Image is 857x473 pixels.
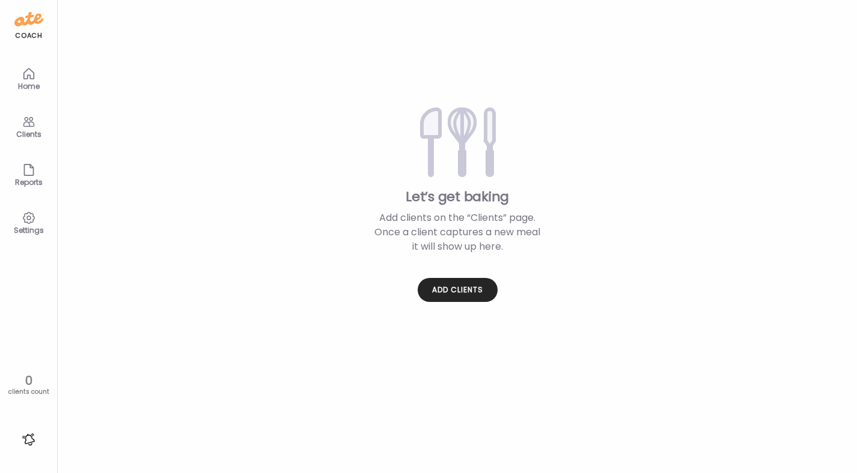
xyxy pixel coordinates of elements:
div: coach [15,31,42,41]
div: Let’s get baking [77,188,838,206]
div: clients count [4,388,53,396]
div: Add clients on the “Clients” page. Once a client captures a new meal it will show up here. [374,211,541,254]
div: Clients [7,130,50,138]
div: Home [7,82,50,90]
div: Add clients [418,278,498,302]
div: Settings [7,226,50,234]
img: ate [14,10,43,29]
div: 0 [4,373,53,388]
div: Reports [7,178,50,186]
